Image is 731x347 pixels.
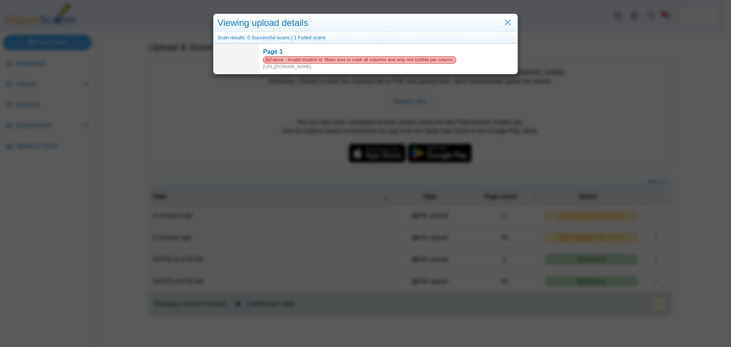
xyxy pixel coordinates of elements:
[263,56,456,64] span: Failure - Invalid student id. Make sure to mark all columns and only one bubble per column.
[214,14,517,32] div: Viewing upload details
[502,16,514,29] a: Close
[263,48,514,56] div: Page 1
[259,44,517,74] a: Page 1 Failure - Invalid student id. Make sure to mark all columns and only one bubble per column...
[217,54,255,61] img: web_HWSepX2yN7PMNoKvcpAX4lxTpmvzc2zYPmjpvUqD_SEPTEMBER_18_2025T10_59_6_949000000.jpg
[214,32,517,44] div: Scan results: 0 Successful scans | 1 Failed scans
[263,56,514,70] div: [URL][DOMAIN_NAME]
